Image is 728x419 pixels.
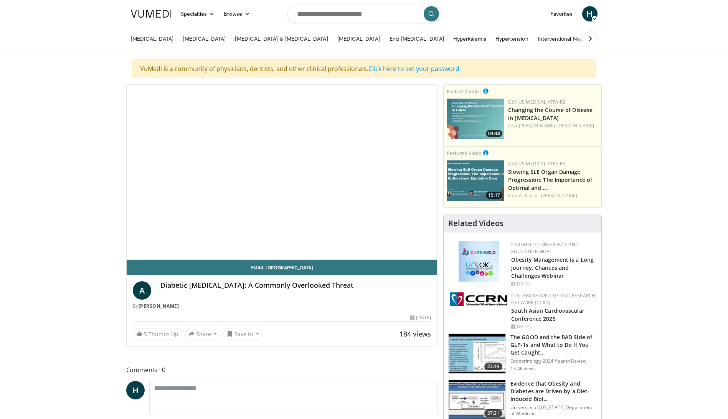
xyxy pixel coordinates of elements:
a: Collaborative CME and Research Network (CCRN) [511,292,595,306]
div: VuMedi is a community of physicians, dentists, and other clinical professionals. [132,59,596,78]
p: 13.4K views [510,366,536,372]
small: Featured Video [447,150,482,157]
span: 23:19 [484,363,503,370]
img: 617c1126-5952-44a1-b66c-75ce0166d71c.png.150x105_q85_crop-smart_upscale.jpg [447,99,504,139]
a: [PERSON_NAME] [139,303,179,309]
a: H [126,381,145,399]
a: Browse [219,6,254,21]
span: 37:21 [484,409,503,417]
video-js: Video Player [127,85,437,260]
p: Endocrinology 2024 Year in Review [510,358,597,364]
a: Specialties [176,6,220,21]
p: University of [US_STATE] Department of Medicine [510,404,597,417]
a: 15:17 [447,160,504,201]
div: Feat. [508,122,598,129]
a: CaReMeLO Conference and Education Hub [511,241,579,255]
a: Hyperkalemia [449,31,491,46]
img: a04ee3ba-8487-4636-b0fb-5e8d268f3737.png.150x105_q85_autocrop_double_scale_upscale_version-0.2.png [450,292,507,306]
a: Obesity Management is a Long Journey: Chances and Challenges Webinar [511,256,594,279]
a: [MEDICAL_DATA] & [MEDICAL_DATA] [230,31,332,46]
a: Slowing SLE Organ Damage Progression: The Importance of Optimal and … [508,168,592,191]
div: [DATE] [511,323,595,330]
input: Search topics, interventions [287,5,441,23]
a: South Asian Cardiovascular Conference 2025 [511,307,584,322]
a: 04:48 [447,99,504,139]
div: By [133,303,431,310]
a: GSK US Medical Affairs [508,99,565,105]
span: 04:48 [486,130,502,137]
a: End-[MEDICAL_DATA] [385,31,449,46]
h3: The GOOD and the BAD Side of GLP-1s and What to Do If You Get Caught… [510,333,597,356]
a: [MEDICAL_DATA] [333,31,385,46]
h4: Related Videos [448,219,503,228]
a: [PERSON_NAME], [519,122,556,129]
div: [DATE] [511,280,595,287]
a: [PERSON_NAME] [558,122,594,129]
a: Changing the Course of Disease in [MEDICAL_DATA] [508,106,593,122]
a: Interventional Nephrology [533,31,606,46]
div: [DATE] [410,314,431,321]
span: Comments 0 [126,365,438,375]
button: Share [185,328,221,340]
a: 5 Thumbs Up [133,328,182,340]
a: 23:19 The GOOD and the BAD Side of GLP-1s and What to Do If You Get Caught… Endocrinology 2024 Ye... [448,333,597,374]
span: 184 views [399,329,431,338]
span: 15:17 [486,192,502,199]
a: A [133,281,151,300]
small: Featured Video [447,88,482,95]
button: Save to [223,328,262,340]
a: [PERSON_NAME] [541,192,577,199]
a: H [582,6,598,21]
img: 756cb5e3-da60-49d4-af2c-51c334342588.150x105_q85_crop-smart_upscale.jpg [449,334,505,374]
a: Favorites [546,6,578,21]
a: A. Blazer, [519,192,540,199]
span: 5 [144,330,147,338]
a: [MEDICAL_DATA] [126,31,178,46]
img: VuMedi Logo [131,10,172,18]
h3: Evidence that Obesity and Diabetes are Driven by a Diet-Induced Biol… [510,380,597,403]
a: Click here to set your password [368,64,459,73]
h4: Diabetic [MEDICAL_DATA]: A Commonly Overlooked Threat [160,281,431,290]
a: GSK US Medical Affairs [508,160,565,167]
a: [MEDICAL_DATA] [178,31,230,46]
a: Hypertension [491,31,533,46]
img: 45df64a9-a6de-482c-8a90-ada250f7980c.png.150x105_q85_autocrop_double_scale_upscale_version-0.2.jpg [459,241,499,282]
div: Feat. [508,192,598,199]
img: dff207f3-9236-4a51-a237-9c7125d9f9ab.png.150x105_q85_crop-smart_upscale.jpg [447,160,504,201]
a: Email [GEOGRAPHIC_DATA] [127,260,437,275]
